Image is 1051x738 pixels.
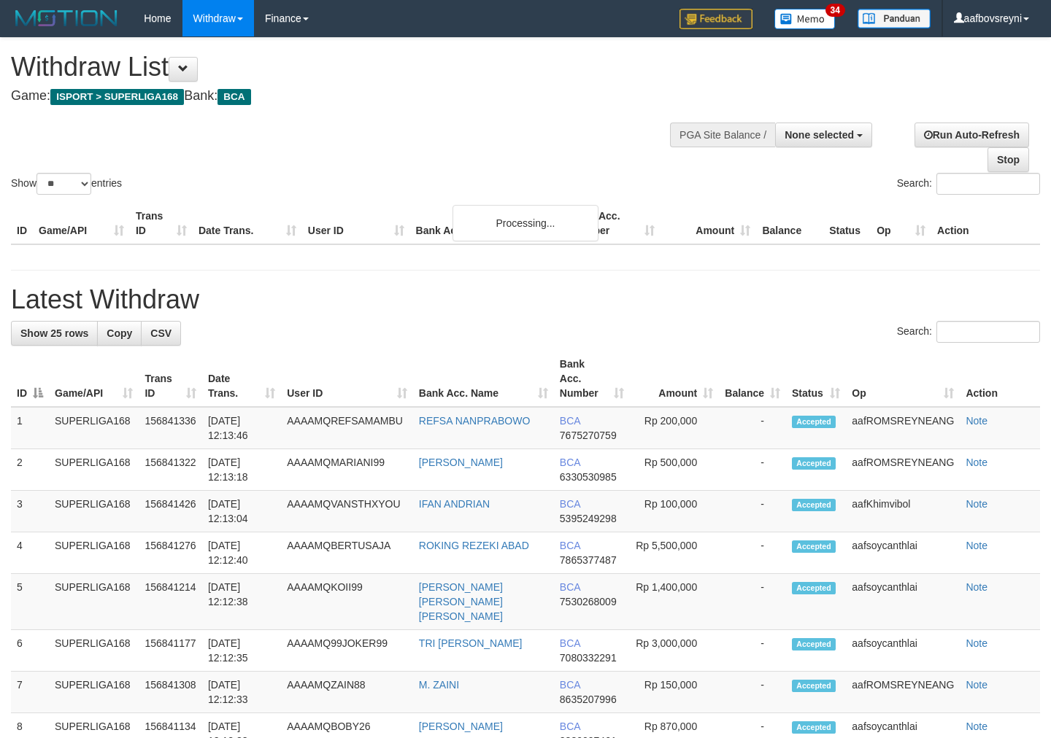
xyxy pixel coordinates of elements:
[202,574,281,630] td: [DATE] 12:12:38
[281,630,413,672] td: AAAAMQ99JOKER99
[49,407,139,449] td: SUPERLIGA168
[719,630,786,672] td: -
[792,721,836,734] span: Accepted
[49,449,139,491] td: SUPERLIGA168
[49,351,139,407] th: Game/API: activate to sort column ascending
[281,491,413,532] td: AAAAMQVANSTHXYOU
[202,491,281,532] td: [DATE] 12:13:04
[453,205,598,241] div: Processing...
[719,351,786,407] th: Balance: activate to sort column ascending
[931,203,1040,244] th: Action
[792,416,836,428] span: Accepted
[560,720,580,732] span: BCA
[11,532,49,574] td: 4
[49,574,139,630] td: SUPERLIGA168
[410,203,566,244] th: Bank Acc. Name
[719,574,786,630] td: -
[281,672,413,713] td: AAAAMQZAIN88
[139,672,202,713] td: 156841308
[202,532,281,574] td: [DATE] 12:12:40
[11,203,33,244] th: ID
[11,672,49,713] td: 7
[33,203,130,244] th: Game/API
[630,630,719,672] td: Rp 3,000,000
[966,540,988,551] a: Note
[792,540,836,553] span: Accepted
[630,574,719,630] td: Rp 1,400,000
[936,321,1040,343] input: Search:
[560,513,617,524] span: Copy 5395249298 to clipboard
[897,321,1040,343] label: Search:
[966,581,988,593] a: Note
[719,491,786,532] td: -
[281,351,413,407] th: User ID: activate to sort column ascending
[11,173,122,195] label: Show entries
[139,532,202,574] td: 156841276
[202,672,281,713] td: [DATE] 12:12:33
[915,123,1029,147] a: Run Auto-Refresh
[11,630,49,672] td: 6
[49,672,139,713] td: SUPERLIGA168
[193,203,302,244] th: Date Trans.
[49,491,139,532] td: SUPERLIGA168
[139,491,202,532] td: 156841426
[413,351,554,407] th: Bank Acc. Name: activate to sort column ascending
[11,574,49,630] td: 5
[719,532,786,574] td: -
[419,498,490,510] a: IFAN ANDRIAN
[150,327,172,339] span: CSV
[139,574,202,630] td: 156841214
[554,351,630,407] th: Bank Acc. Number: activate to sort column ascending
[966,415,988,427] a: Note
[560,471,617,483] span: Copy 6330530985 to clipboard
[36,173,91,195] select: Showentries
[560,430,617,441] span: Copy 7675270759 to clipboard
[560,679,580,691] span: BCA
[756,203,823,244] th: Balance
[630,351,719,407] th: Amount: activate to sort column ascending
[50,89,184,105] span: ISPORT > SUPERLIGA168
[792,457,836,470] span: Accepted
[419,720,503,732] a: [PERSON_NAME]
[49,630,139,672] td: SUPERLIGA168
[202,407,281,449] td: [DATE] 12:13:46
[775,123,872,147] button: None selected
[11,449,49,491] td: 2
[560,498,580,510] span: BCA
[785,129,854,141] span: None selected
[11,407,49,449] td: 1
[419,415,530,427] a: REFSA NANPRABOWO
[281,532,413,574] td: AAAAMQBERTUSAJA
[97,321,142,346] a: Copy
[871,203,931,244] th: Op
[560,415,580,427] span: BCA
[281,449,413,491] td: AAAAMQMARIANI99
[560,596,617,607] span: Copy 7530268009 to clipboard
[774,9,836,29] img: Button%20Memo.svg
[139,351,202,407] th: Trans ID: activate to sort column ascending
[846,574,960,630] td: aafsoycanthlai
[130,203,193,244] th: Trans ID
[846,630,960,672] td: aafsoycanthlai
[202,351,281,407] th: Date Trans.: activate to sort column ascending
[49,532,139,574] td: SUPERLIGA168
[661,203,756,244] th: Amount
[680,9,752,29] img: Feedback.jpg
[966,679,988,691] a: Note
[560,457,580,468] span: BCA
[139,449,202,491] td: 156841322
[302,203,410,244] th: User ID
[825,4,845,17] span: 34
[792,680,836,692] span: Accepted
[139,630,202,672] td: 156841177
[630,672,719,713] td: Rp 150,000
[11,89,686,104] h4: Game: Bank:
[11,7,122,29] img: MOTION_logo.png
[202,630,281,672] td: [DATE] 12:12:35
[966,457,988,468] a: Note
[107,327,132,339] span: Copy
[141,321,181,346] a: CSV
[560,540,580,551] span: BCA
[960,351,1040,407] th: Action
[139,407,202,449] td: 156841336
